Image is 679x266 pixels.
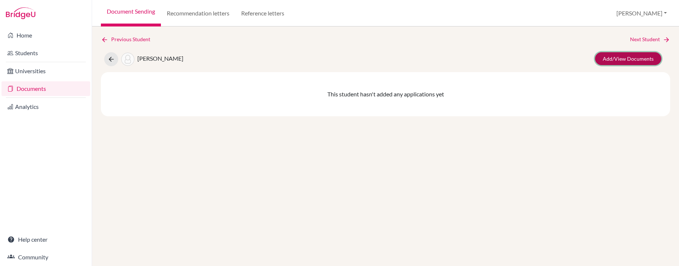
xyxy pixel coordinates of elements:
div: This student hasn't added any applications yet [101,72,670,116]
img: Bridge-U [6,7,35,19]
a: Community [1,250,90,265]
a: Previous Student [101,35,156,43]
a: Help center [1,232,90,247]
button: [PERSON_NAME] [613,6,670,20]
a: Add/View Documents [595,52,661,65]
a: Home [1,28,90,43]
a: Universities [1,64,90,78]
a: Documents [1,81,90,96]
a: Students [1,46,90,60]
a: Next Student [630,35,670,43]
span: [PERSON_NAME] [137,55,183,62]
a: Analytics [1,99,90,114]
